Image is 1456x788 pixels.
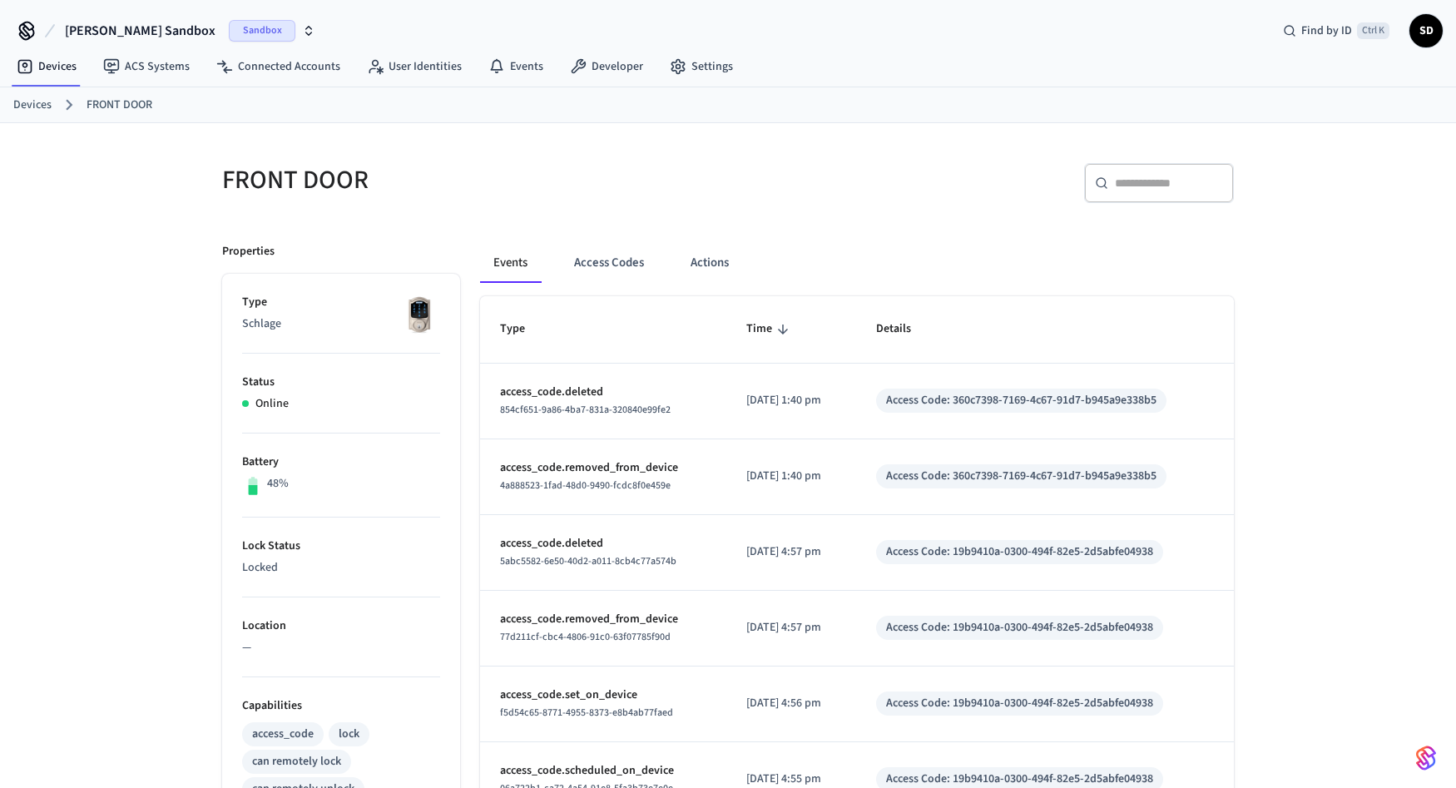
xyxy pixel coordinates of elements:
a: ACS Systems [90,52,203,82]
div: Access Code: 19b9410a-0300-494f-82e5-2d5abfe04938 [886,543,1153,561]
div: can remotely lock [252,753,341,771]
span: Type [500,316,547,342]
p: access_code.deleted [500,535,706,553]
p: [DATE] 4:57 pm [746,543,836,561]
p: Battery [242,453,440,471]
span: Details [876,316,933,342]
p: access_code.removed_from_device [500,611,706,628]
div: access_code [252,726,314,743]
p: [DATE] 4:55 pm [746,771,836,788]
p: Properties [222,243,275,260]
p: Capabilities [242,697,440,715]
div: lock [339,726,359,743]
span: 77d211cf-cbc4-4806-91c0-63f07785f90d [500,630,671,644]
span: 854cf651-9a86-4ba7-831a-320840e99fe2 [500,403,671,417]
h5: FRONT DOOR [222,163,718,197]
p: 48% [267,475,289,493]
div: Access Code: 19b9410a-0300-494f-82e5-2d5abfe04938 [886,695,1153,712]
span: Time [746,316,794,342]
div: Access Code: 360c7398-7169-4c67-91d7-b945a9e338b5 [886,392,1156,409]
div: Find by IDCtrl K [1270,16,1403,46]
p: access_code.removed_from_device [500,459,706,477]
button: SD [1409,14,1443,47]
span: 4a888523-1fad-48d0-9490-fcdc8f0e459e [500,478,671,493]
span: Ctrl K [1357,22,1389,39]
img: Schlage Sense Smart Deadbolt with Camelot Trim, Front [399,294,440,335]
div: ant example [480,243,1234,283]
p: Locked [242,559,440,577]
span: [PERSON_NAME] Sandbox [65,21,215,41]
div: Access Code: 360c7398-7169-4c67-91d7-b945a9e338b5 [886,468,1156,485]
a: Devices [3,52,90,82]
a: FRONT DOOR [87,97,152,114]
p: Schlage [242,315,440,333]
p: Status [242,374,440,391]
p: [DATE] 1:40 pm [746,468,836,485]
p: [DATE] 4:56 pm [746,695,836,712]
span: f5d54c65-8771-4955-8373-e8b4ab77faed [500,706,673,720]
button: Access Codes [561,243,657,283]
a: User Identities [354,52,475,82]
a: Settings [656,52,746,82]
span: Find by ID [1301,22,1352,39]
p: — [242,639,440,657]
a: Developer [557,52,656,82]
div: Access Code: 19b9410a-0300-494f-82e5-2d5abfe04938 [886,619,1153,637]
p: Lock Status [242,538,440,555]
a: Devices [13,97,52,114]
p: Online [255,395,289,413]
p: [DATE] 1:40 pm [746,392,836,409]
p: [DATE] 4:57 pm [746,619,836,637]
p: access_code.deleted [500,384,706,401]
span: SD [1411,16,1441,46]
p: Location [242,617,440,635]
p: access_code.set_on_device [500,686,706,704]
a: Events [475,52,557,82]
a: Connected Accounts [203,52,354,82]
span: Sandbox [229,20,295,42]
button: Actions [677,243,742,283]
span: 5abc5582-6e50-40d2-a011-8cb4c77a574b [500,554,676,568]
p: access_code.scheduled_on_device [500,762,706,780]
button: Events [480,243,541,283]
img: SeamLogoGradient.69752ec5.svg [1416,745,1436,771]
p: Type [242,294,440,311]
div: Access Code: 19b9410a-0300-494f-82e5-2d5abfe04938 [886,771,1153,788]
